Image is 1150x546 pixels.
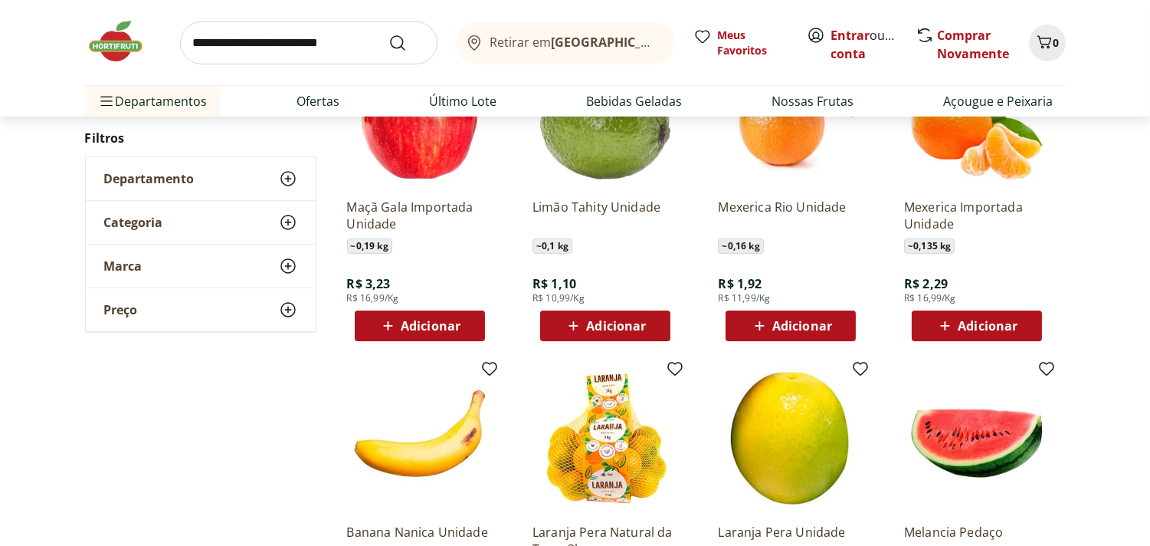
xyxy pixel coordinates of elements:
span: Meus Favoritos [718,28,788,58]
button: Submit Search [388,34,425,52]
img: Laranja Pera Natural da Terra 3kg [532,366,678,511]
span: R$ 2,29 [904,275,948,292]
input: search [180,21,437,64]
a: Criar conta [831,27,916,62]
button: Adicionar [726,311,856,341]
span: Adicionar [772,320,832,332]
span: 0 [1053,35,1060,50]
span: R$ 10,99/Kg [532,292,585,304]
span: Adicionar [401,320,460,332]
span: R$ 1,92 [718,275,762,292]
img: Hortifruti [85,18,162,64]
a: Comprar Novamente [938,27,1010,62]
a: Último Lote [430,92,497,110]
button: Menu [97,83,116,120]
a: Entrar [831,27,870,44]
span: ~ 0,16 kg [718,238,763,254]
h2: Filtros [85,123,316,153]
span: ~ 0,135 kg [904,238,955,254]
a: Mexerica Rio Unidade [718,199,863,232]
span: Adicionar [586,320,646,332]
span: R$ 11,99/Kg [718,292,770,304]
span: ~ 0,19 kg [347,238,392,254]
a: Mexerica Importada Unidade [904,199,1050,232]
span: Adicionar [958,320,1017,332]
button: Retirar em[GEOGRAPHIC_DATA]/[GEOGRAPHIC_DATA] [456,21,675,64]
a: Limão Tahity Unidade [532,199,678,232]
img: Melancia Pedaço [904,366,1050,511]
button: Marca [86,245,316,288]
span: Retirar em [490,35,659,49]
button: Preço [86,288,316,331]
span: ou [831,26,899,63]
button: Adicionar [540,311,670,341]
span: R$ 1,10 [532,275,576,292]
span: R$ 3,23 [347,275,391,292]
a: Maçã Gala Importada Unidade [347,199,493,232]
a: Nossas Frutas [772,92,854,110]
span: ~ 0,1 kg [532,238,572,254]
b: [GEOGRAPHIC_DATA]/[GEOGRAPHIC_DATA] [551,34,809,51]
a: Ofertas [297,92,340,110]
img: Laranja Pera Unidade [718,366,863,511]
a: Meus Favoritos [693,28,788,58]
span: Preço [104,302,138,317]
a: Bebidas Geladas [587,92,683,110]
a: Açougue e Peixaria [944,92,1053,110]
span: R$ 16,99/Kg [904,292,956,304]
span: Departamento [104,171,195,186]
span: Departamentos [97,83,208,120]
button: Adicionar [355,311,485,341]
button: Adicionar [912,311,1042,341]
span: R$ 16,99/Kg [347,292,399,304]
button: Categoria [86,201,316,244]
button: Carrinho [1029,25,1066,61]
button: Departamento [86,157,316,200]
img: Banana Nanica Unidade [347,366,493,511]
span: Marca [104,258,143,274]
span: Categoria [104,215,163,230]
